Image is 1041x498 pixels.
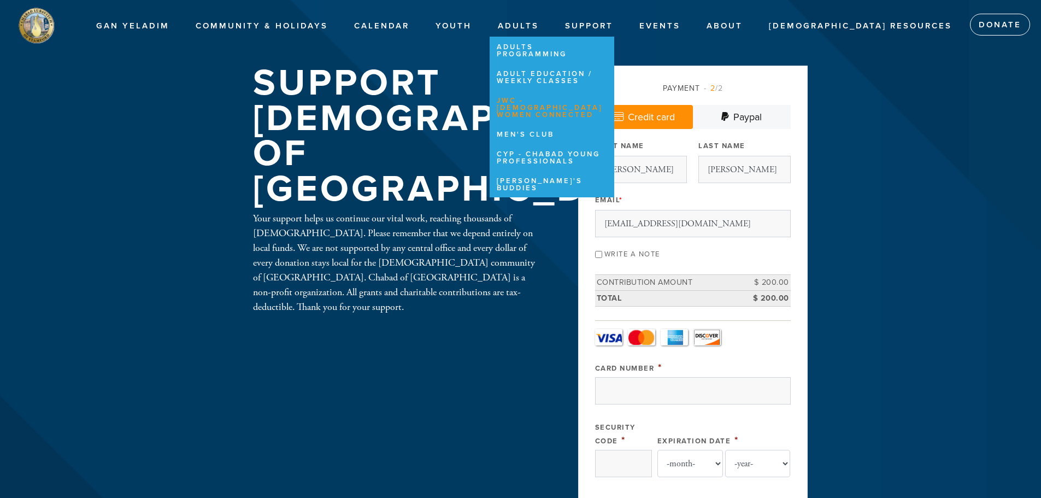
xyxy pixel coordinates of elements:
[595,290,742,306] td: Total
[490,173,609,198] a: [PERSON_NAME]'s Buddies
[604,250,660,259] label: Write a note
[595,275,742,291] td: Contribution Amount
[658,361,662,373] span: This field is required.
[742,275,791,291] td: $ 200.00
[346,16,417,37] a: Calendar
[621,434,626,446] span: This field is required.
[595,83,791,94] div: Payment
[657,450,723,477] select: Expiration Date month
[16,5,56,45] img: stamford%20logo.png
[427,16,480,37] a: Youth
[253,66,710,207] h1: Support [DEMOGRAPHIC_DATA] of [GEOGRAPHIC_DATA]
[698,141,745,151] label: Last Name
[88,16,178,37] a: Gan Yeladim
[595,329,622,345] a: Visa
[970,14,1030,36] a: Donate
[693,105,791,129] a: Paypal
[557,16,621,37] a: Support
[631,16,689,37] a: Events
[628,329,655,345] a: MasterCard
[725,450,791,477] select: Expiration Date year
[490,146,609,171] a: CYP - Chabad Young Professionals
[253,211,543,314] div: Your support helps us continue our vital work, reaching thousands of [DEMOGRAPHIC_DATA]. Please r...
[595,423,636,446] label: Security Code
[734,434,739,446] span: This field is required.
[490,65,609,90] a: Adult Education / Weekly Classes
[704,84,723,93] span: /2
[661,329,688,345] a: Amex
[698,16,751,37] a: About
[657,437,731,446] label: Expiration Date
[490,92,609,124] a: JWC - [DEMOGRAPHIC_DATA] Women Connected
[490,38,609,63] a: Adults Programming
[595,195,623,205] label: Email
[187,16,336,37] a: Community & Holidays
[595,141,644,151] label: First Name
[693,329,721,345] a: Discover
[742,290,791,306] td: $ 200.00
[595,364,655,373] label: Card Number
[761,16,960,37] a: [DEMOGRAPHIC_DATA] Resources
[710,84,715,93] span: 2
[619,196,623,204] span: This field is required.
[490,16,547,37] a: Adults
[490,126,609,144] a: Men's Club
[595,105,693,129] a: Credit card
